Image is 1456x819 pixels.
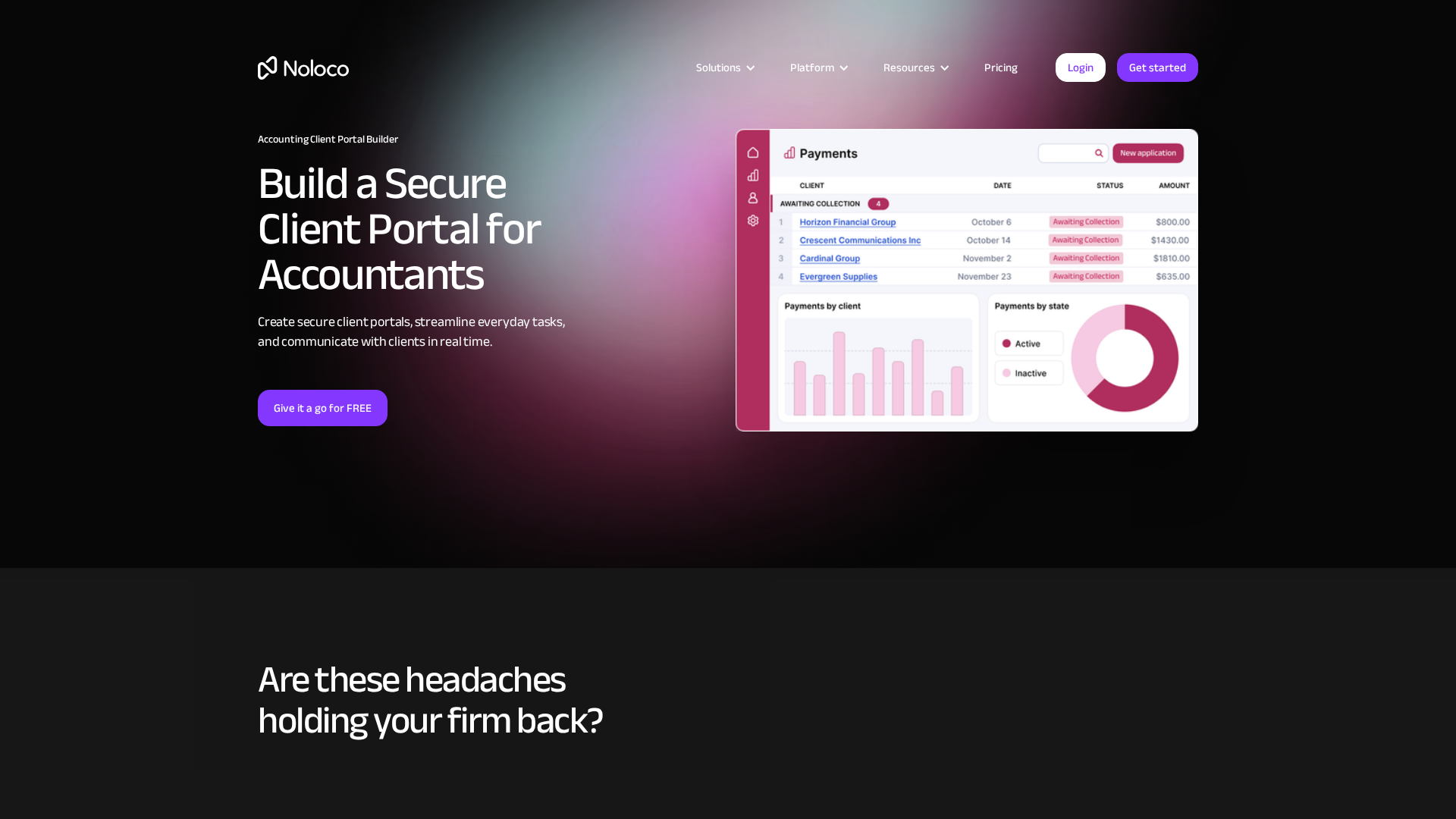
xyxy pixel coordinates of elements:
[883,58,935,77] div: Resources
[258,659,1198,741] h2: Are these headaches holding your firm back?
[677,58,771,77] div: Solutions
[864,58,965,77] div: Resources
[258,161,720,297] h2: Build a Secure Client Portal for Accountants
[696,58,741,77] div: Solutions
[965,58,1037,77] a: Pricing
[258,312,720,352] div: Create secure client portals, streamline everyday tasks, and communicate with clients in real time.
[258,390,388,426] a: Give it a go for FREE
[790,58,834,77] div: Platform
[258,56,349,80] a: home
[771,58,864,77] div: Platform
[1117,53,1198,82] a: Get started
[1056,53,1106,82] a: Login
